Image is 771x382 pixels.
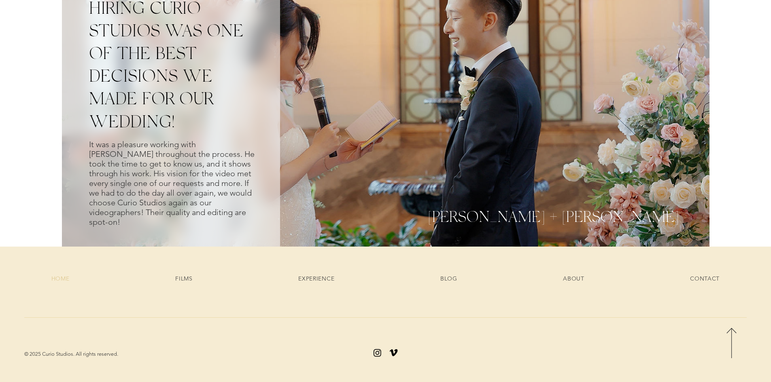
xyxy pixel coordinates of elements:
span: FILMS [175,275,193,282]
img: Vimeo [389,348,399,358]
span: © 2025 Curio Studios. All rights reserved. [24,351,118,357]
p: It was a pleasure working with [PERSON_NAME] throughout the process. He took the time to get to k... [89,139,255,227]
a: ABOUT [512,271,635,286]
span: ABOUT [563,275,584,282]
a: FILMS [124,271,244,286]
a: CONTACT [639,271,771,286]
span: EXPERIENCE [298,275,334,282]
a: EXPERIENCE [247,271,386,286]
h4: [PERSON_NAME] + [PERSON_NAME] [392,206,679,226]
img: Instagram [372,348,382,358]
span: HOME [51,275,70,282]
span: CONTACT [690,275,720,282]
ul: Social Bar [372,348,399,358]
a: BLOG [389,271,508,286]
span: BLOG [440,275,457,282]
